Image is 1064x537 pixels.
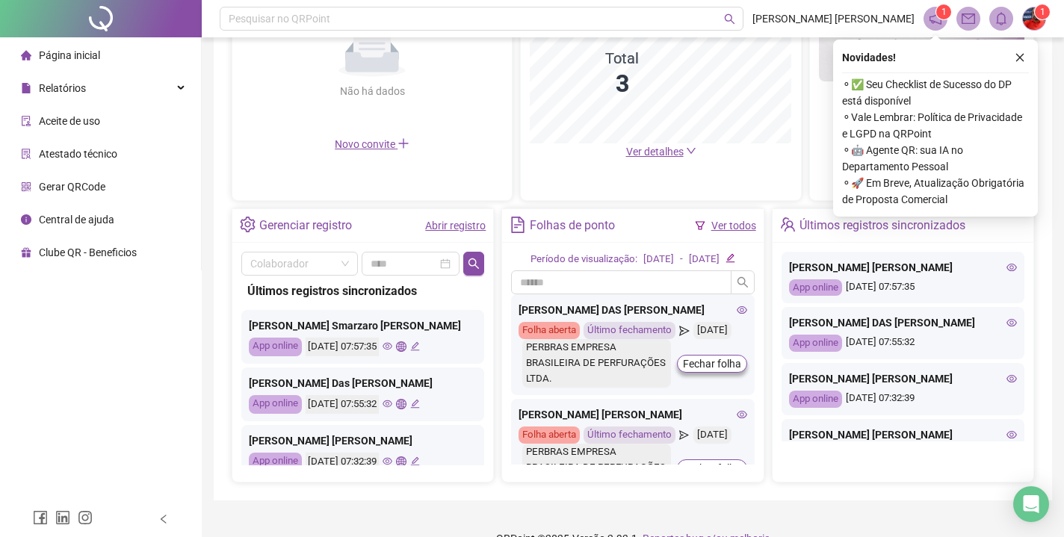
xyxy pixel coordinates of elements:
[425,220,486,232] a: Abrir registro
[626,146,684,158] span: Ver detalhes
[789,426,1017,443] div: [PERSON_NAME] [PERSON_NAME]
[789,335,1017,352] div: [DATE] 07:55:32
[677,459,747,477] button: Fechar folha
[693,322,731,339] div: [DATE]
[941,7,947,17] span: 1
[39,115,100,127] span: Aceite de uso
[21,247,31,258] span: gift
[249,395,302,414] div: App online
[737,409,747,420] span: eye
[39,148,117,160] span: Atestado técnico
[1006,262,1017,273] span: eye
[936,4,951,19] sup: 1
[410,456,420,466] span: edit
[39,82,86,94] span: Relatórios
[522,339,670,388] div: PERBRAS EMPRESA BRASILEIRA DE PERFURAÇÕES LTDA.
[410,399,420,409] span: edit
[519,322,580,339] div: Folha aberta
[39,246,137,258] span: Clube QR - Beneficios
[789,314,1017,331] div: [PERSON_NAME] DAS [PERSON_NAME]
[39,49,100,61] span: Página inicial
[679,322,689,339] span: send
[383,399,392,409] span: eye
[842,175,1029,208] span: ⚬ 🚀 Em Breve, Atualização Obrigatória de Proposta Comercial
[21,116,31,126] span: audit
[510,217,525,232] span: file-text
[21,149,31,159] span: solution
[398,137,409,149] span: plus
[158,514,169,524] span: left
[737,276,749,288] span: search
[21,83,31,93] span: file
[683,460,741,477] span: Fechar folha
[842,142,1029,175] span: ⚬ 🤖 Agente QR: sua IA no Departamento Pessoal
[693,426,731,444] div: [DATE]
[1006,429,1017,440] span: eye
[249,432,477,449] div: [PERSON_NAME] [PERSON_NAME]
[995,12,1008,25] span: bell
[468,258,480,270] span: search
[519,426,580,444] div: Folha aberta
[21,181,31,192] span: qrcode
[819,13,1024,82] img: banner%2F02c71560-61a6-44d4-94b9-c8ab97240462.png
[240,217,256,232] span: setting
[306,395,379,414] div: [DATE] 07:55:32
[259,213,352,238] div: Gerenciar registro
[789,279,842,297] div: App online
[842,49,896,66] span: Novidades !
[396,456,406,466] span: global
[584,322,675,339] div: Último fechamento
[383,341,392,351] span: eye
[679,426,689,444] span: send
[78,510,93,525] span: instagram
[695,220,705,231] span: filter
[584,426,675,444] div: Último fechamento
[21,214,31,225] span: info-circle
[752,10,915,27] span: [PERSON_NAME] [PERSON_NAME]
[929,12,942,25] span: notification
[689,252,720,267] div: [DATE]
[789,279,1017,297] div: [DATE] 07:57:35
[33,510,48,525] span: facebook
[410,341,420,351] span: edit
[1006,317,1017,328] span: eye
[1006,373,1017,384] span: eye
[789,391,842,408] div: App online
[396,341,406,351] span: global
[383,456,392,466] span: eye
[247,282,478,300] div: Últimos registros sincronizados
[1023,7,1045,30] img: 4363
[789,391,1017,408] div: [DATE] 07:32:39
[519,406,746,423] div: [PERSON_NAME] [PERSON_NAME]
[643,252,674,267] div: [DATE]
[1013,486,1049,522] div: Open Intercom Messenger
[789,335,842,352] div: App online
[686,146,696,156] span: down
[789,370,1017,387] div: [PERSON_NAME] [PERSON_NAME]
[737,305,747,315] span: eye
[799,213,965,238] div: Últimos registros sincronizados
[677,355,747,373] button: Fechar folha
[530,213,615,238] div: Folhas de ponto
[249,375,477,391] div: [PERSON_NAME] Das [PERSON_NAME]
[1015,52,1025,63] span: close
[789,259,1017,276] div: [PERSON_NAME] [PERSON_NAME]
[249,317,477,334] div: [PERSON_NAME] Smarzaro [PERSON_NAME]
[780,217,796,232] span: team
[531,252,637,267] div: Período de visualização:
[626,146,696,158] a: Ver detalhes down
[335,138,409,150] span: Novo convite
[711,220,756,232] a: Ver todos
[519,302,746,318] div: [PERSON_NAME] DAS [PERSON_NAME]
[39,181,105,193] span: Gerar QRCode
[21,50,31,60] span: home
[249,453,302,471] div: App online
[962,12,975,25] span: mail
[249,338,302,356] div: App online
[842,76,1029,109] span: ⚬ ✅ Seu Checklist de Sucesso do DP está disponível
[724,13,735,25] span: search
[680,252,683,267] div: -
[522,444,670,492] div: PERBRAS EMPRESA BRASILEIRA DE PERFURAÇÕES LTDA.
[39,214,114,226] span: Central de ajuda
[55,510,70,525] span: linkedin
